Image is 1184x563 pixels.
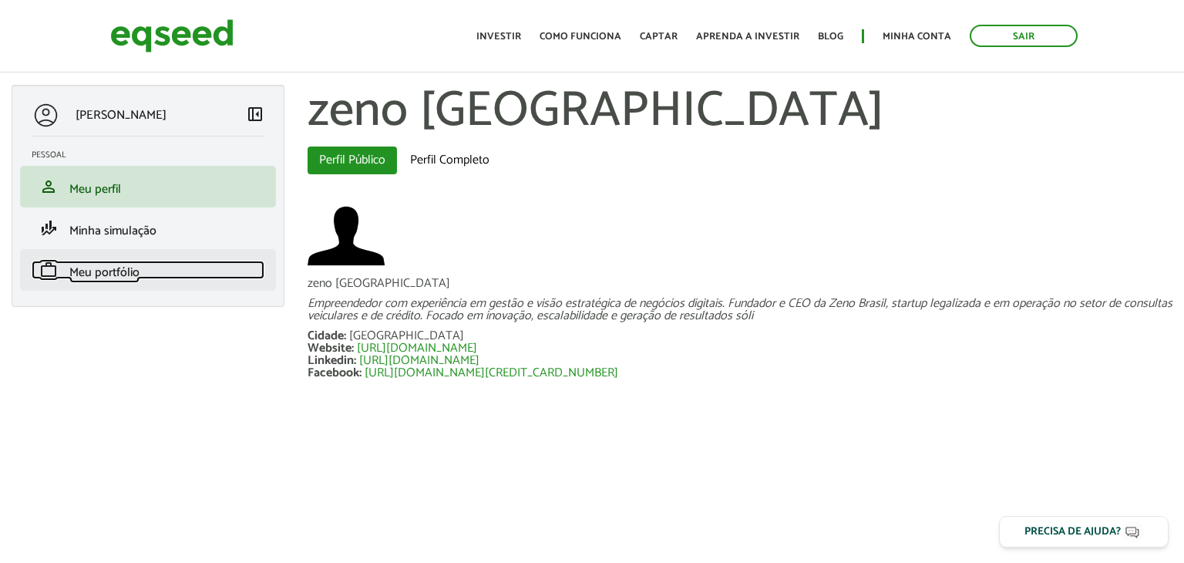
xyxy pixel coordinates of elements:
[399,147,501,174] a: Perfil Completo
[69,262,140,283] span: Meu portfólio
[110,15,234,56] img: EqSeed
[20,207,276,249] li: Minha simulação
[354,350,356,371] span: :
[308,330,349,342] div: Cidade
[308,197,385,275] a: Ver perfil do usuário.
[970,25,1078,47] a: Sair
[69,221,156,241] span: Minha simulação
[308,298,1172,322] div: Empreendedor com experiência em gestão e visão estratégica de negócios digitais. Fundador e CEO d...
[308,197,385,275] img: Foto de zeno brasil
[39,261,58,279] span: work
[39,177,58,196] span: person
[540,32,621,42] a: Como funciona
[883,32,951,42] a: Minha conta
[20,166,276,207] li: Meu perfil
[351,338,354,359] span: :
[359,355,479,367] a: [URL][DOMAIN_NAME]
[69,179,121,200] span: Meu perfil
[20,249,276,291] li: Meu portfólio
[32,261,264,279] a: workMeu portfólio
[349,330,464,342] div: [GEOGRAPHIC_DATA]
[308,278,1172,290] div: zeno [GEOGRAPHIC_DATA]
[308,342,357,355] div: Website
[39,219,58,238] span: finance_mode
[76,108,166,123] p: [PERSON_NAME]
[365,367,618,379] a: [URL][DOMAIN_NAME][CREDIT_CARD_NUMBER]
[359,362,362,383] span: :
[308,85,1172,139] h1: zeno [GEOGRAPHIC_DATA]
[818,32,843,42] a: Blog
[476,32,521,42] a: Investir
[640,32,678,42] a: Captar
[357,342,477,355] a: [URL][DOMAIN_NAME]
[344,325,346,346] span: :
[308,367,365,379] div: Facebook
[308,147,397,174] a: Perfil Público
[308,355,359,367] div: Linkedin
[32,177,264,196] a: personMeu perfil
[696,32,799,42] a: Aprenda a investir
[246,105,264,123] span: left_panel_close
[32,219,264,238] a: finance_modeMinha simulação
[246,105,264,126] a: Colapsar menu
[32,150,276,160] h2: Pessoal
